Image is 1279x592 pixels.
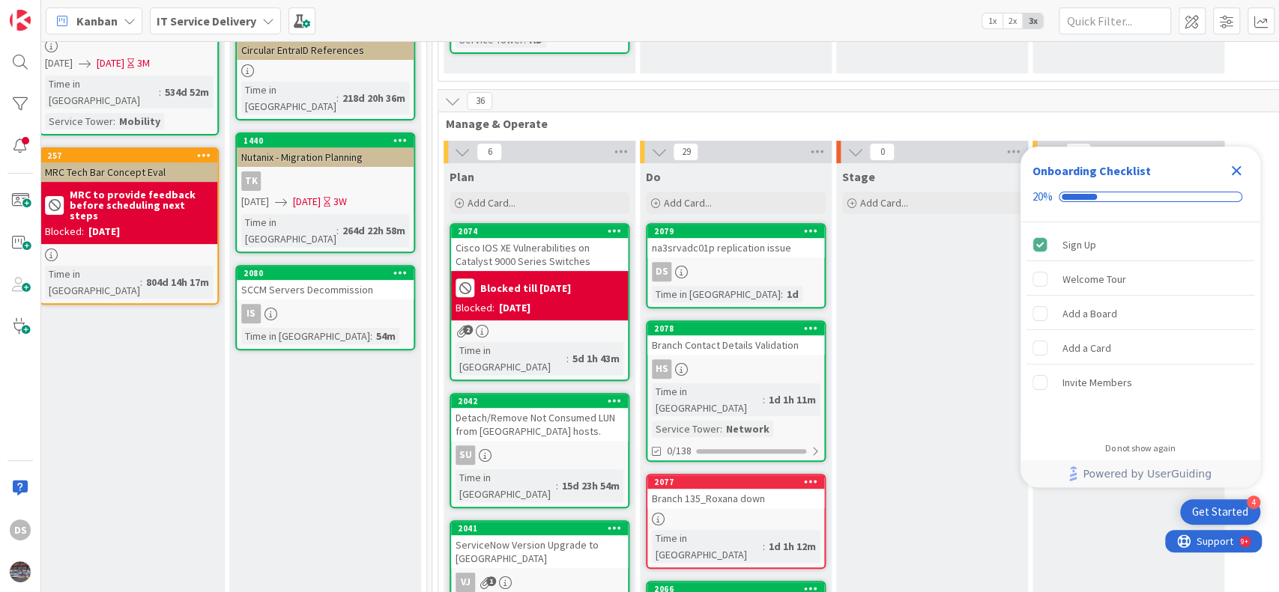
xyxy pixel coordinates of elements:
[1062,373,1132,391] div: Invite Members
[463,325,473,335] span: 2
[241,171,261,191] div: TK
[647,489,824,508] div: Branch 135_Roxana down
[1032,190,1053,204] div: 20%
[458,396,628,406] div: 2042
[1028,460,1253,487] a: Powered by UserGuiding
[372,328,399,344] div: 54m
[654,477,824,487] div: 2077
[765,391,820,408] div: 1d 1h 11m
[241,304,261,323] div: Is
[652,359,671,379] div: HS
[451,535,628,568] div: ServiceNow Version Upgrade to [GEOGRAPHIC_DATA]
[1021,460,1260,487] div: Footer
[480,283,571,293] b: Blocked till [DATE]
[1062,305,1117,323] div: Add a Board
[237,280,414,299] div: SCCM Servers Decommission
[647,359,824,379] div: HS
[237,304,414,323] div: Is
[647,225,824,238] div: 2079
[157,13,256,28] b: IT Service Delivery
[1032,190,1248,204] div: Checklist progress: 20%
[161,84,213,100] div: 534d 52m
[722,421,773,437] div: Network
[763,391,765,408] span: :
[647,225,824,257] div: 2079na3srvadc01p replication issue
[1021,222,1260,433] div: Checklist items
[652,383,763,416] div: Time in [GEOGRAPHIC_DATA]
[647,475,824,489] div: 2077
[673,143,698,161] span: 29
[47,150,217,161] div: 257
[70,189,213,221] b: MRC to provide feedback before scheduling next steps
[566,350,569,367] span: :
[1065,143,1091,161] span: 1
[499,300,530,316] div: [DATE]
[1026,332,1254,364] div: Add a Card is incomplete.
[370,328,372,344] span: :
[140,274,142,290] span: :
[1180,499,1260,525] div: Open Get Started checklist, remaining modules: 4
[781,286,783,302] span: :
[142,274,213,290] div: 804d 14h 17m
[451,522,628,535] div: 2041
[451,225,628,238] div: 2074
[647,335,824,355] div: Branch Contact Details Validation
[860,196,908,210] span: Add Card...
[1026,228,1254,261] div: Sign Up is complete.
[40,149,217,182] div: 257MRC Tech Bar Concept Eval
[1062,339,1111,357] div: Add a Card
[45,55,73,71] span: [DATE]
[10,561,31,582] img: avatar
[237,134,414,167] div: 1440Nutanix - Migration Planning
[569,350,623,367] div: 5d 1h 43m
[647,475,824,508] div: 2077Branch 135_Roxana down
[456,573,475,592] div: VJ
[113,113,115,129] span: :
[451,445,628,465] div: SU
[842,169,875,184] span: Stage
[456,469,556,502] div: Time in [GEOGRAPHIC_DATA]
[763,538,765,555] span: :
[451,225,628,271] div: 2074Cisco IOS XE Vulnerabilities on Catalyst 9000 Series Switches
[647,322,824,355] div: 2078Branch Contact Details Validation
[467,92,492,110] span: 36
[556,477,558,494] span: :
[45,113,113,129] div: Service Tower
[244,135,414,146] div: 1440
[241,328,370,344] div: Time in [GEOGRAPHIC_DATA]
[336,222,339,239] span: :
[88,224,120,239] div: [DATE]
[293,194,321,210] span: [DATE]
[237,134,414,147] div: 1440
[31,2,68,20] span: Support
[451,408,628,441] div: Detach/Remove Not Consumed LUN from [GEOGRAPHIC_DATA] hosts.
[237,171,414,191] div: TK
[1023,13,1043,28] span: 3x
[652,262,671,281] div: DS
[1105,442,1176,454] div: Do not show again
[237,266,414,299] div: 2080SCCM Servers Decommission
[458,523,628,534] div: 2041
[237,40,414,60] div: Circular EntraID References
[1083,465,1212,483] span: Powered by UserGuiding
[1026,366,1254,399] div: Invite Members is incomplete.
[982,13,1003,28] span: 1x
[456,300,495,316] div: Blocked:
[1192,504,1248,519] div: Get Started
[10,10,31,31] img: Visit kanbanzone.com
[137,55,150,71] div: 3M
[456,342,566,375] div: Time in [GEOGRAPHIC_DATA]
[333,194,347,210] div: 3W
[477,143,502,161] span: 6
[159,84,161,100] span: :
[40,162,217,182] div: MRC Tech Bar Concept Eval
[456,445,475,465] div: SU
[1026,297,1254,330] div: Add a Board is incomplete.
[720,421,722,437] span: :
[451,573,628,592] div: VJ
[667,443,692,459] span: 0/138
[336,90,339,106] span: :
[97,55,124,71] span: [DATE]
[40,149,217,162] div: 257
[339,90,409,106] div: 218d 20h 36m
